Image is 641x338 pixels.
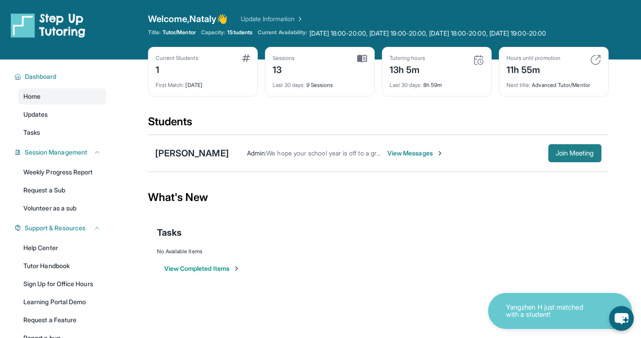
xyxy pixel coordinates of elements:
img: card [357,55,367,63]
a: Weekly Progress Report [18,164,106,180]
span: Capacity: [201,29,226,36]
button: Support & Resources [21,224,101,233]
a: Tutor Handbook [18,258,106,274]
img: Chevron-Right [436,150,444,157]
span: Current Availability: [258,29,307,38]
div: Students [148,114,609,134]
div: [DATE] [156,76,250,89]
p: Yangzhen H just matched with a student! [506,304,596,319]
span: Tasks [23,128,40,137]
button: chat-button [609,306,634,331]
a: Request a Sub [18,182,106,198]
span: First Match : [156,82,184,88]
div: Advanced Tutor/Mentor [507,76,601,89]
img: logo [11,13,85,38]
span: Support & Resources [25,224,85,233]
span: Admin : [247,149,266,157]
div: Sessions [273,55,295,62]
span: Home [23,92,40,101]
div: 13h 5m [390,62,426,76]
div: Current Students [156,55,198,62]
span: 1 Students [227,29,252,36]
span: Last 30 days : [273,82,305,88]
span: [DATE] 18:00-20:00, [DATE] 19:00-20:00, [DATE] 18:00-20:00, [DATE] 19:00-20:00 [309,29,546,38]
a: Volunteer as a sub [18,200,106,216]
span: Tutor/Mentor [162,29,196,36]
div: 8h 59m [390,76,484,89]
div: Hours until promotion [507,55,560,62]
img: card [590,55,601,65]
span: Last 30 days : [390,82,422,88]
button: Session Management [21,148,101,157]
a: Sign Up for Office Hours [18,276,106,292]
div: Tutoring hours [390,55,426,62]
img: card [242,55,250,62]
span: Updates [23,110,48,119]
div: 13 [273,62,295,76]
div: [PERSON_NAME] [155,147,229,160]
a: Update Information [241,14,304,23]
span: Join Meeting [556,151,594,156]
a: Tasks [18,124,106,141]
div: What's New [148,178,609,217]
button: View Completed Items [164,264,240,273]
span: Welcome, Nataly 👋 [148,13,228,25]
div: 11h 55m [507,62,560,76]
img: Chevron Right [295,14,304,23]
span: Session Management [25,148,87,157]
div: No Available Items [157,248,600,255]
span: Next title : [507,82,531,88]
span: Tasks [157,226,182,239]
button: Join Meeting [548,144,601,162]
a: Request a Feature [18,312,106,328]
span: Title: [148,29,161,36]
a: Home [18,88,106,105]
img: card [473,55,484,65]
a: Updates [18,106,106,123]
span: Dashboard [25,72,57,81]
a: Help Center [18,240,106,256]
div: 9 Sessions [273,76,367,89]
button: Dashboard [21,72,101,81]
a: Learning Portal Demo [18,294,106,310]
span: View Messages [387,149,444,158]
div: 1 [156,62,198,76]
